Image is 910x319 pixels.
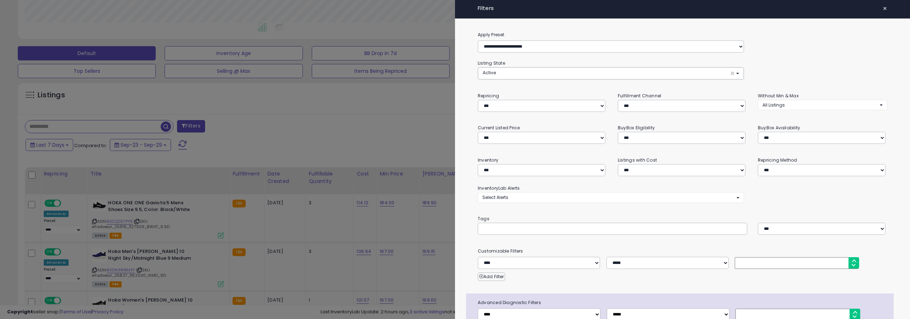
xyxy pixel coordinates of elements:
small: Listing State [478,60,505,66]
small: BuyBox Eligibility [618,125,655,131]
button: Active × [478,67,744,79]
span: × [883,4,887,13]
span: Select Alerts [482,194,508,200]
h4: Filters [478,5,887,11]
button: × [880,4,890,13]
small: Without Min & Max [758,93,799,99]
span: Active [483,70,496,76]
small: Repricing [478,93,499,99]
small: Fulfillment Channel [618,93,661,99]
label: Apply Preset: [472,31,893,39]
small: Customizable Filters [472,247,893,255]
small: InventoryLab Alerts [478,185,520,191]
span: All Listings [762,102,785,108]
button: All Listings [758,100,887,110]
small: Repricing Method [758,157,797,163]
span: Advanced Diagnostic Filters [472,299,894,307]
small: Current Listed Price [478,125,520,131]
small: Listings with Cost [618,157,657,163]
button: Select Alerts [478,192,744,202]
small: Tags [472,215,893,223]
small: Inventory [478,157,498,163]
button: Add Filter [478,272,505,281]
span: × [730,70,735,77]
small: BuyBox Availability [758,125,800,131]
